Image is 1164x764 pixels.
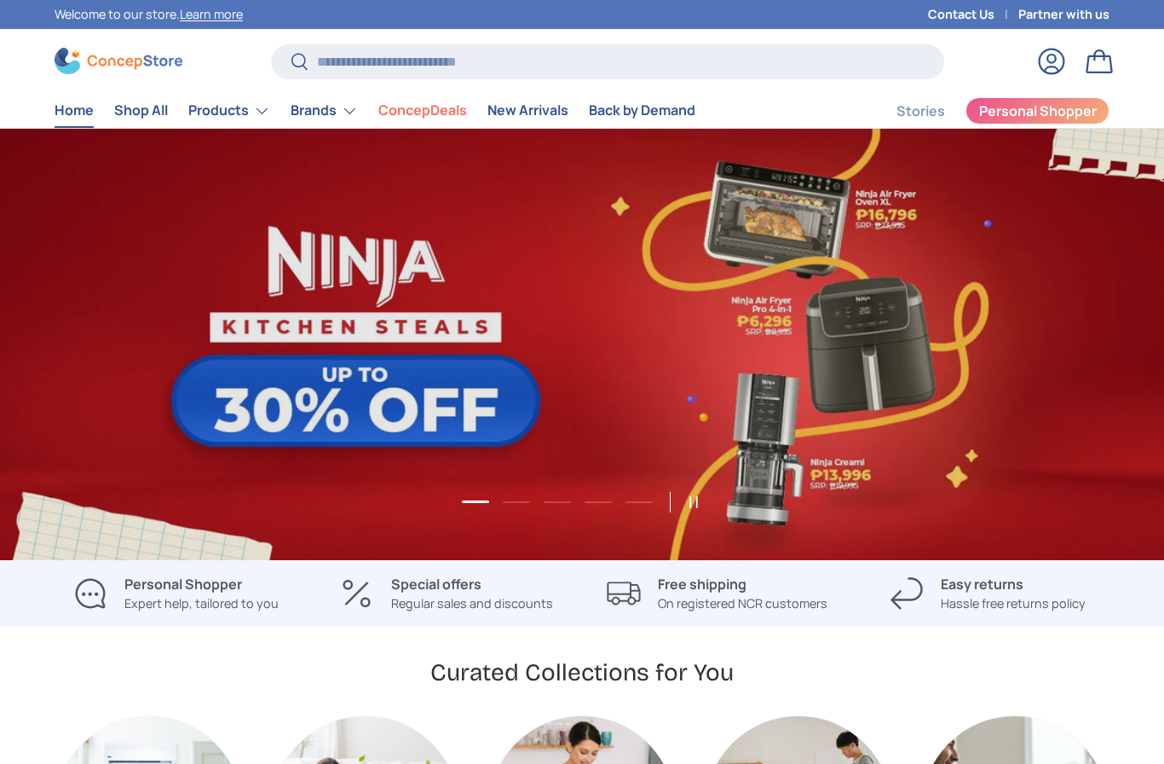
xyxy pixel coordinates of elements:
[188,94,270,128] a: Products
[55,48,182,74] img: ConcepStore
[326,574,569,613] a: Special offers Regular sales and discounts
[941,575,1023,593] strong: Easy returns
[378,94,467,127] a: ConcepDeals
[291,94,358,128] a: Brands
[965,97,1109,124] a: Personal Shopper
[180,6,243,22] a: Learn more
[55,94,695,128] nav: Primary
[589,94,695,127] a: Back by Demand
[856,94,1109,128] nav: Secondary
[1018,5,1109,24] a: Partner with us
[658,575,746,593] strong: Free shipping
[114,94,168,127] a: Shop All
[178,94,280,128] summary: Products
[658,594,827,613] p: On registered NCR customers
[55,574,298,613] a: Personal Shopper Expert help, tailored to you
[896,95,945,128] a: Stories
[979,104,1097,118] span: Personal Shopper
[124,594,279,613] p: Expert help, tailored to you
[487,94,568,127] a: New Arrivals
[391,575,481,593] strong: Special offers
[941,594,1086,613] p: Hassle free returns policy
[124,575,242,593] strong: Personal Shopper
[391,594,553,613] p: Regular sales and discounts
[280,94,368,128] summary: Brands
[55,94,94,127] a: Home
[55,5,243,24] p: Welcome to our store.
[596,574,839,613] a: Free shipping On registered NCR customers
[867,574,1110,613] a: Easy returns Hassle free returns policy
[928,5,1018,24] a: Contact Us
[430,657,734,689] h2: Curated Collections for You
